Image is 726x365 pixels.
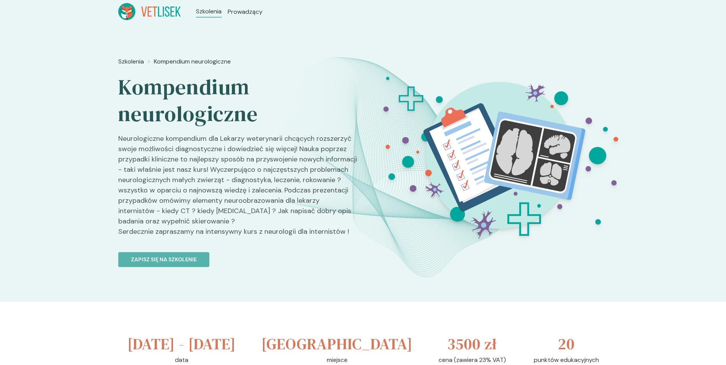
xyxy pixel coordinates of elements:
[118,134,357,243] p: Neurologiczne kompendium dla Lekarzy weterynarii chcących rozszerzyć swoje możliwości diagnostycz...
[261,332,413,355] h3: [GEOGRAPHIC_DATA]
[127,332,236,355] h3: [DATE] - [DATE]
[534,355,599,365] p: punktów edukacyjnych
[196,7,222,16] a: Szkolenia
[118,243,357,267] a: Zapisz się na szkolenie
[175,355,188,365] p: data
[327,355,348,365] p: miejsce
[154,57,231,66] a: Kompendium neurologiczne
[131,256,197,264] p: Zapisz się na szkolenie
[118,57,144,66] a: Szkolenia
[118,252,209,267] button: Zapisz się na szkolenie
[118,74,357,127] h2: Kompendium neurologiczne
[439,355,506,365] p: cena (zawiera 23% VAT)
[228,7,263,16] a: Prowadzący
[362,54,634,258] img: Z2B81JbqstJ98kzt_Neuroo_BT.svg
